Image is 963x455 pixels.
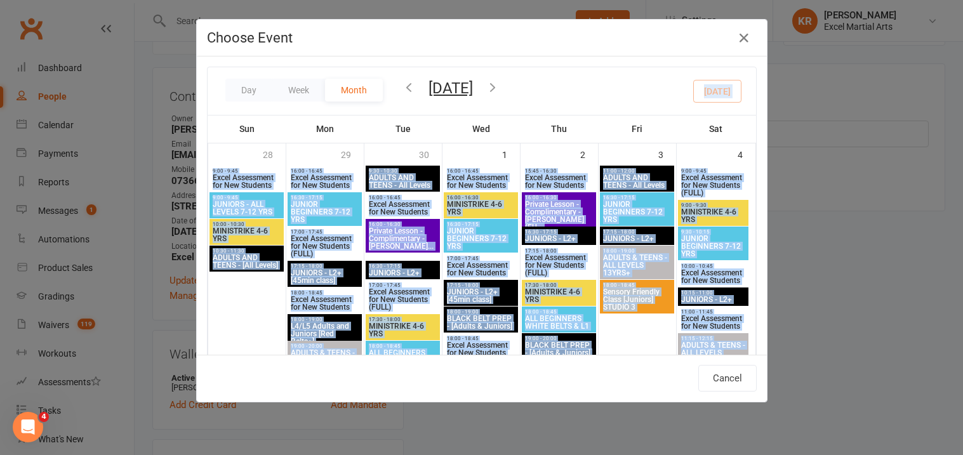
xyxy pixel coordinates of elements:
span: JUNIORS - L2+ [602,235,672,242]
th: Fri [598,115,676,142]
span: ALL BEGINNERS WHITE BELTS & L1 [368,349,438,364]
span: JUNIORS - ALL LEVELS 7-12 YRS [212,201,282,216]
span: 11:00 - 11:45 [681,309,747,315]
th: Sun [208,115,286,142]
span: ADULTS AND TEENS - [All Levels] [212,254,282,269]
span: 16:00 - 16:45 [290,168,360,174]
span: 18:00 - 19:00 [446,309,516,315]
span: MINISTRIKE 4-6 YRS [212,227,282,242]
span: 18:00 - 19:00 [290,317,360,322]
span: 18:00 - 18:45 [446,336,516,341]
span: 16:30 - 17:15 [602,195,672,201]
span: 16:00 - 16:30 [446,195,516,201]
span: 16:30 - 17:15 [368,263,438,269]
button: Close [734,28,754,48]
span: MINISTRIKE 4-6 YRS [446,201,516,216]
span: 17:15 - 18:00 [446,282,516,288]
span: 17:15 - 18:00 [290,263,360,269]
span: Excel Assessment for New Students [446,261,516,277]
div: 3 [658,143,676,164]
button: [DATE] [428,79,473,97]
span: ADULTS AND TEENS - All Levels [602,174,672,189]
span: 10:00 - 10:30 [212,221,282,227]
button: Month [325,79,383,102]
span: 17:15 - 18:00 [602,229,672,235]
span: 18:00 - 19:00 [602,248,672,254]
span: 19:00 - 20:00 [524,336,594,341]
th: Wed [442,115,520,142]
span: 11:15 - 12:15 [681,336,747,341]
span: 17:15 - 18:00 [524,248,594,254]
span: MINISTRIKE 4-6 YRS [681,208,747,223]
span: Excel Assessment for New Students [446,174,516,189]
div: 30 [419,143,442,164]
span: BLACK BELT PREP - [Adults & Juniors] [524,341,594,357]
span: ADULTS & TEENS - ALL LEVELS 13YRS+ [681,341,747,364]
span: JUNIOR BEGINNERS 7-12 YRS [681,235,747,258]
iframe: Intercom live chat [13,412,43,442]
span: 11:00 - 12:00 [602,168,672,174]
span: ALL BEGINNERS WHITE BELTS & L1 [524,315,594,330]
span: JUNIORS - L2+ [524,235,594,242]
span: L4/L5 Adults and Juniors [Red Belts+] [290,322,360,345]
span: 16:00 - 16:30 [368,221,438,227]
span: Excel Assessment for New Students [681,269,747,284]
span: 10:00 - 10:45 [681,263,747,269]
div: 28 [263,143,286,164]
span: 19:00 - 20:00 [290,343,360,349]
span: 9:30 - 10:15 [681,229,747,235]
span: JUNIOR BEGINNERS 7-12 YRS [290,201,360,223]
span: JUNIOR BEGINNERS 7-12 YRS [446,227,516,250]
span: 16:30 - 17:15 [290,195,360,201]
th: Thu [520,115,598,142]
span: MINISTRIKE 4-6 YRS [368,322,438,338]
span: Excel Assessment for New Students [681,315,747,330]
span: 17:00 - 17:45 [446,256,516,261]
span: BLACK BELT PREP - [Adults & Juniors] [446,315,516,330]
span: JUNIORS - L2+ [45min class] [290,269,360,284]
span: 16:00 - 16:45 [368,195,438,201]
span: 10:15 - 11:00 [681,290,747,296]
span: 18:00 - 18:45 [602,282,672,288]
span: Private Lesson - Complimentary - [PERSON_NAME]... [368,227,438,250]
span: Excel Assessment for New Students (FULL) [681,174,747,197]
span: Excel Assessment for New Students [368,201,438,216]
span: 9:00 - 9:45 [212,168,282,174]
span: ADULTS & TEENS - ALL LEVELS 13YRS+ [290,349,360,372]
span: 18:00 - 18:45 [290,290,360,296]
span: 16:00 - 16:45 [446,168,516,174]
span: 16:30 - 17:15 [524,229,594,235]
span: 9:00 - 9:30 [681,202,747,208]
span: Excel Assessment for New Students [524,174,594,189]
span: 15:45 - 16:30 [524,168,594,174]
span: Private Lesson - Complimentary - [PERSON_NAME] (FU... [524,201,594,231]
span: Excel Assessment for New Students [290,296,360,311]
span: ADULTS AND TEENS - All Levels [368,174,438,189]
span: 16:00 - 16:30 [524,195,594,201]
span: 17:30 - 18:00 [368,317,438,322]
span: Excel Assessment for New Students [446,341,516,357]
span: JUNIORS - L2+ [681,296,747,303]
span: 10:30 - 11:30 [212,248,282,254]
span: Excel Assessment for New Students (FULL) [290,235,360,258]
span: JUNIOR BEGINNERS 7-12 YRS [602,201,672,223]
div: 1 [502,143,520,164]
span: Excel Assessment for New Students [290,174,360,189]
th: Sat [676,115,755,142]
span: Sensory Friendly Class [Juniors] STUDIO 3 [602,288,672,311]
span: ADULTS & TEENS - ALL LEVELS 13YRS+ [602,254,672,277]
span: JUNIORS - L2+ [368,269,438,277]
div: 2 [580,143,598,164]
button: Day [225,79,272,102]
span: Excel Assessment for New Students [212,174,282,189]
span: Excel Assessment for New Students (FULL) [524,254,594,277]
span: 9:30 - 10:30 [368,168,438,174]
span: 9:00 - 9:45 [681,168,747,174]
h4: Choose Event [207,30,757,46]
span: 18:00 - 18:45 [524,309,594,315]
span: 17:30 - 18:00 [524,282,594,288]
th: Mon [286,115,364,142]
span: JUNIORS - L2+ [45min class] [446,288,516,303]
span: MINISTRIKE 4-6 YRS [524,288,594,303]
span: 16:30 - 17:15 [446,221,516,227]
